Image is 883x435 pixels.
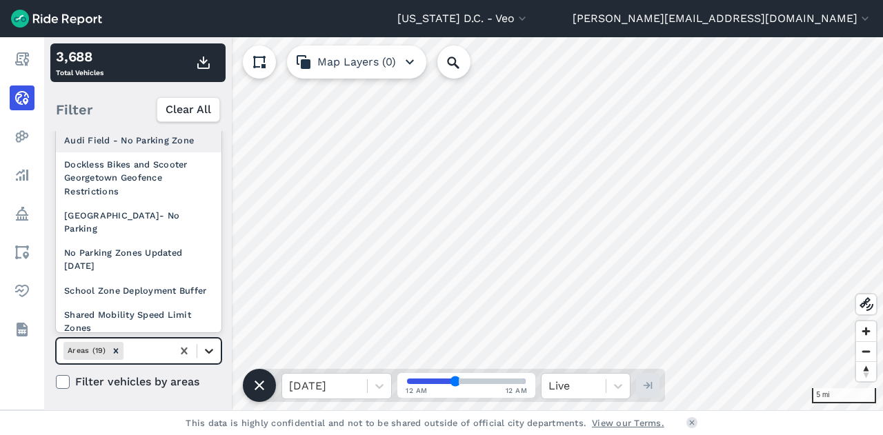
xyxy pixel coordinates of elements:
button: Zoom in [856,321,876,341]
a: Areas [10,240,34,265]
button: Map Layers (0) [287,45,426,79]
div: Dockless Bikes and Scooter Georgetown Geofence Restrictions [56,152,221,203]
a: Datasets [10,317,34,342]
button: [PERSON_NAME][EMAIL_ADDRESS][DOMAIN_NAME] [573,10,872,27]
span: 12 AM [506,385,528,396]
div: Shared Mobility Speed Limit Zones [56,303,221,340]
div: 5 mi [812,388,876,403]
div: Audi Field - No Parking Zone [56,128,221,152]
img: Ride Report [11,10,102,28]
div: Total Vehicles [56,46,103,79]
div: No Parking Zones Updated [DATE] [56,241,221,278]
a: Analyze [10,163,34,188]
div: Areas (19) [63,342,108,359]
div: 3,688 [56,46,103,67]
canvas: Map [44,37,883,410]
input: Search Location or Vehicles [437,45,493,79]
button: Reset bearing to north [856,361,876,381]
div: [GEOGRAPHIC_DATA]- No Parking [56,203,221,241]
a: Heatmaps [10,124,34,149]
button: Zoom out [856,341,876,361]
a: Policy [10,201,34,226]
label: Filter vehicles by areas [56,374,221,390]
button: Clear All [157,97,220,122]
button: [US_STATE] D.C. - Veo [397,10,529,27]
div: Filter [50,88,226,131]
a: Realtime [10,85,34,110]
a: Health [10,279,34,303]
a: View our Terms. [592,416,664,429]
div: Remove Areas (19) [108,342,123,359]
div: School Zone Deployment Buffer [56,279,221,303]
span: Clear All [166,101,211,118]
span: 12 AM [406,385,428,396]
a: Report [10,47,34,72]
